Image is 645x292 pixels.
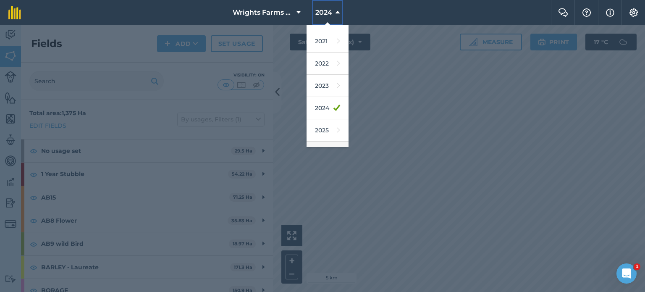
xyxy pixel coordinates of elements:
[233,8,293,18] span: Wrights Farms Contracting
[307,142,349,164] a: 2026
[582,8,592,17] img: A question mark icon
[307,53,349,75] a: 2022
[606,8,614,18] img: svg+xml;base64,PHN2ZyB4bWxucz0iaHR0cDovL3d3dy53My5vcmcvMjAwMC9zdmciIHdpZHRoPSIxNyIgaGVpZ2h0PSIxNy...
[629,8,639,17] img: A cog icon
[634,263,640,270] span: 1
[307,30,349,53] a: 2021
[307,97,349,119] a: 2024
[558,8,568,17] img: Two speech bubbles overlapping with the left bubble in the forefront
[307,119,349,142] a: 2025
[307,75,349,97] a: 2023
[8,6,21,19] img: fieldmargin Logo
[616,263,637,284] iframe: Intercom live chat
[315,8,332,18] span: 2024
